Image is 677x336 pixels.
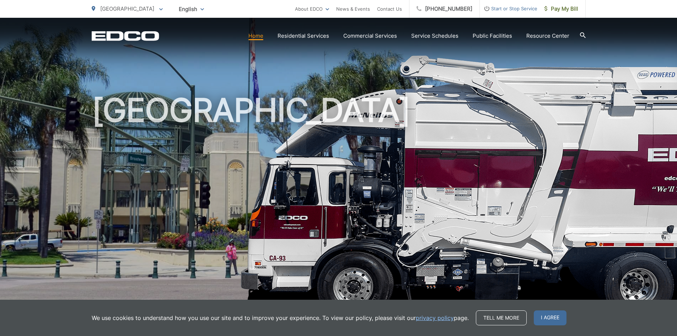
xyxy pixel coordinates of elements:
a: Public Facilities [473,32,512,40]
a: Contact Us [377,5,402,13]
a: EDCD logo. Return to the homepage. [92,31,159,41]
span: Pay My Bill [544,5,578,13]
span: English [173,3,209,15]
a: Commercial Services [343,32,397,40]
a: Tell me more [476,310,527,325]
span: [GEOGRAPHIC_DATA] [100,5,154,12]
a: About EDCO [295,5,329,13]
a: Service Schedules [411,32,458,40]
h1: [GEOGRAPHIC_DATA] [92,92,586,318]
a: News & Events [336,5,370,13]
a: privacy policy [416,314,454,322]
a: Residential Services [278,32,329,40]
a: Home [248,32,263,40]
span: I agree [534,310,566,325]
a: Resource Center [526,32,569,40]
p: We use cookies to understand how you use our site and to improve your experience. To view our pol... [92,314,469,322]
